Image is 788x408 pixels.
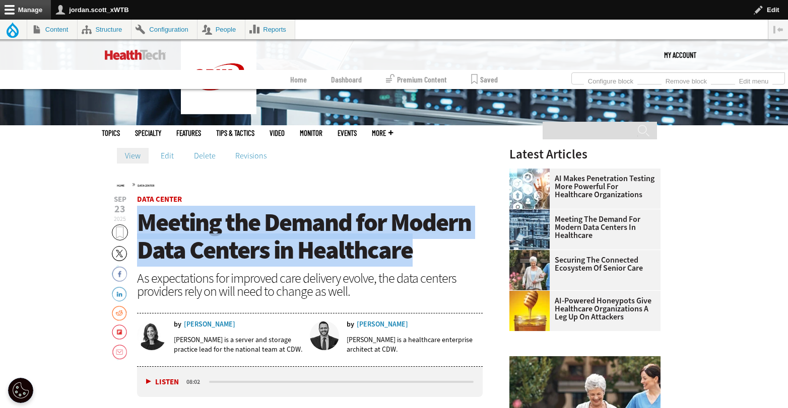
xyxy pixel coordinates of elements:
[509,169,555,177] a: Healthcare and hacking concept
[509,291,555,299] a: jar of honey with a honey dipper
[216,129,254,137] a: Tips & Tactics
[198,20,245,39] a: People
[78,20,131,39] a: Structure
[664,40,696,70] div: User menu
[768,20,788,39] button: Vertical orientation
[347,321,354,328] span: by
[509,250,555,258] a: nurse walks with senior woman through a garden
[137,272,483,298] div: As expectations for improved care delivery evolve, the data centers providers rely on will need t...
[117,148,149,163] a: View
[245,20,295,39] a: Reports
[509,209,550,250] img: engineer with laptop overlooking data center
[270,129,285,137] a: Video
[584,74,637,86] a: Configure block
[300,129,322,137] a: MonITor
[471,70,498,89] a: Saved
[117,184,124,188] a: Home
[509,148,661,160] h3: Latest Articles
[509,209,555,217] a: engineer with laptop overlooking data center
[347,335,483,354] p: [PERSON_NAME] is a healthcare enterprise architect at CDW.
[357,321,408,328] a: [PERSON_NAME]
[105,50,166,60] img: Home
[181,106,256,117] a: CDW
[27,20,77,39] a: Content
[132,20,197,39] a: Configuration
[290,70,307,89] a: Home
[184,321,235,328] a: [PERSON_NAME]
[372,129,393,137] span: More
[135,129,161,137] span: Specialty
[137,206,471,267] span: Meeting the Demand for Modern Data Centers in Healthcare
[146,378,179,386] button: Listen
[186,148,224,163] a: Delete
[331,70,362,89] a: Dashboard
[8,378,33,403] div: Cookie Settings
[227,148,275,163] a: Revisions
[310,321,339,350] img: Vitaly Zvagelsky
[509,250,550,290] img: nurse walks with senior woman through a garden
[153,148,182,163] a: Edit
[114,215,126,223] span: 2025
[112,204,128,214] span: 23
[137,367,483,397] div: media player
[112,196,128,203] span: Sep
[386,70,447,89] a: Premium Content
[509,291,550,331] img: jar of honey with a honey dipper
[509,215,654,239] a: Meeting the Demand for Modern Data Centers in Healthcare
[174,335,303,354] p: [PERSON_NAME] is a server and storage practice lead for the national team at CDW.
[509,169,550,209] img: Healthcare and hacking concept
[509,256,654,272] a: Securing the Connected Ecosystem of Senior Care
[176,129,201,137] a: Features
[509,297,654,321] a: AI-Powered Honeypots Give Healthcare Organizations a Leg Up on Attackers
[664,40,696,70] a: My Account
[338,129,357,137] a: Events
[509,175,654,199] a: AI Makes Penetration Testing More Powerful for Healthcare Organizations
[662,74,711,86] a: Remove block
[174,321,181,328] span: by
[117,180,483,188] div: »
[137,321,166,350] img: Eryn Brodsky
[735,74,772,86] a: Edit menu
[137,194,182,204] a: Data Center
[181,40,256,114] img: Home
[185,377,208,386] div: duration
[8,378,33,403] button: Open Preferences
[138,184,155,188] a: Data Center
[102,129,120,137] span: Topics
